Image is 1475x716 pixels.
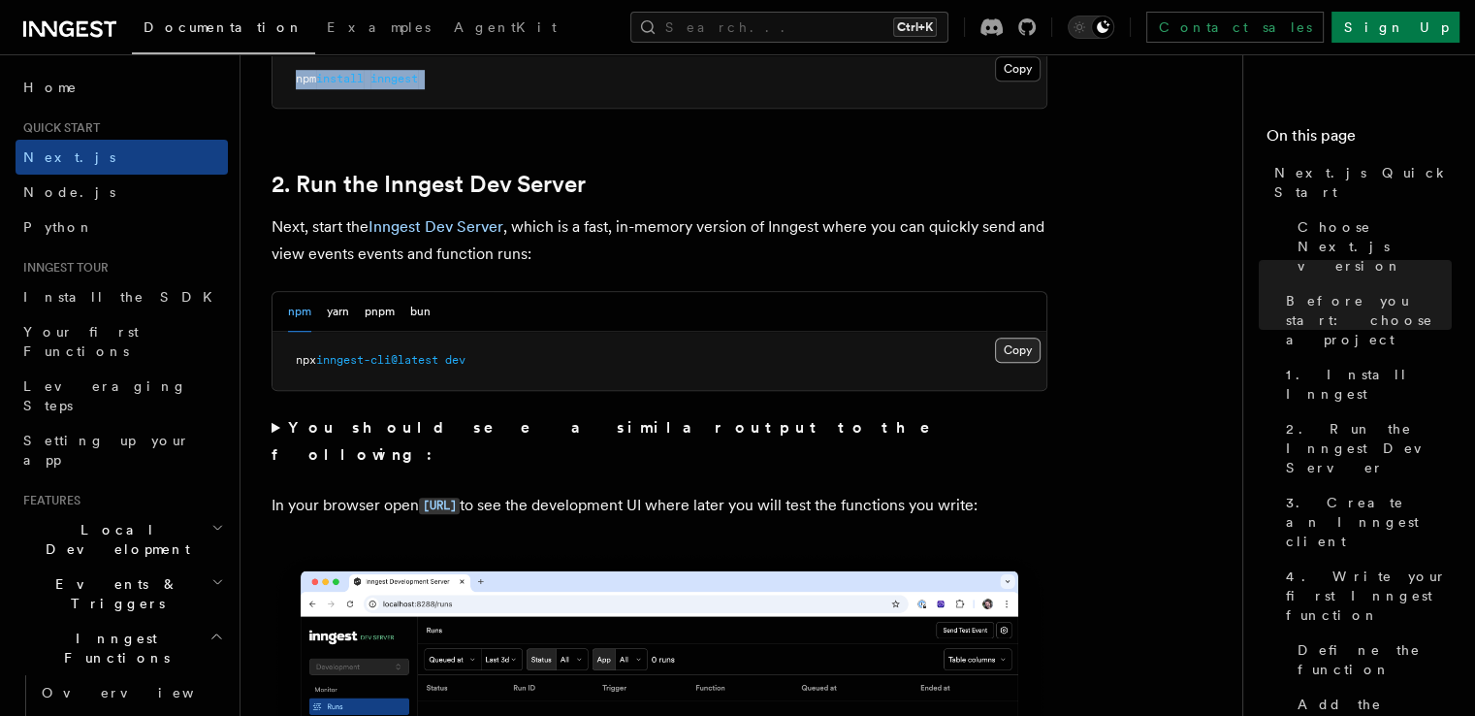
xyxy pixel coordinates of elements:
[16,629,209,667] span: Inngest Functions
[327,19,431,35] span: Examples
[1286,419,1452,477] span: 2. Run the Inngest Dev Server
[144,19,304,35] span: Documentation
[272,213,1047,268] p: Next, start the , which is a fast, in-memory version of Inngest where you can quickly send and vi...
[23,289,224,305] span: Install the SDK
[16,423,228,477] a: Setting up your app
[16,314,228,369] a: Your first Functions
[296,353,316,367] span: npx
[1298,640,1452,679] span: Define the function
[1278,411,1452,485] a: 2. Run the Inngest Dev Server
[365,292,395,332] button: pnpm
[442,6,568,52] a: AgentKit
[16,279,228,314] a: Install the SDK
[272,414,1047,469] summary: You should see a similar output to the following:
[1146,12,1324,43] a: Contact sales
[1286,291,1452,349] span: Before you start: choose a project
[1274,163,1452,202] span: Next.js Quick Start
[370,72,418,85] span: inngest
[16,567,228,621] button: Events & Triggers
[16,260,109,276] span: Inngest tour
[1286,493,1452,551] span: 3. Create an Inngest client
[23,149,115,165] span: Next.js
[16,70,228,105] a: Home
[1278,559,1452,633] a: 4. Write your first Inngest function
[16,574,211,613] span: Events & Triggers
[316,353,438,367] span: inngest-cli@latest
[995,56,1041,81] button: Copy
[454,19,557,35] span: AgentKit
[410,292,431,332] button: bun
[16,210,228,244] a: Python
[34,675,228,710] a: Overview
[16,120,100,136] span: Quick start
[1267,124,1452,155] h4: On this page
[1290,210,1452,283] a: Choose Next.js version
[1267,155,1452,210] a: Next.js Quick Start
[16,493,80,508] span: Features
[132,6,315,54] a: Documentation
[16,520,211,559] span: Local Development
[272,492,1047,520] p: In your browser open to see the development UI where later you will test the functions you write:
[16,175,228,210] a: Node.js
[327,292,349,332] button: yarn
[16,512,228,567] button: Local Development
[316,72,364,85] span: install
[23,219,94,235] span: Python
[1290,633,1452,687] a: Define the function
[369,217,503,236] a: Inngest Dev Server
[995,338,1041,363] button: Copy
[23,378,187,413] span: Leveraging Steps
[23,324,139,359] span: Your first Functions
[1298,217,1452,276] span: Choose Next.js version
[272,171,586,198] a: 2. Run the Inngest Dev Server
[419,496,460,514] a: [URL]
[1278,357,1452,411] a: 1. Install Inngest
[1286,567,1452,625] span: 4. Write your first Inngest function
[23,433,190,468] span: Setting up your app
[1068,16,1114,39] button: Toggle dark mode
[630,12,948,43] button: Search...Ctrl+K
[16,621,228,675] button: Inngest Functions
[42,685,241,700] span: Overview
[893,17,937,37] kbd: Ctrl+K
[1331,12,1459,43] a: Sign Up
[16,140,228,175] a: Next.js
[296,72,316,85] span: npm
[16,369,228,423] a: Leveraging Steps
[445,353,465,367] span: dev
[23,78,78,97] span: Home
[419,498,460,514] code: [URL]
[272,418,957,464] strong: You should see a similar output to the following:
[23,184,115,200] span: Node.js
[1278,283,1452,357] a: Before you start: choose a project
[315,6,442,52] a: Examples
[288,292,311,332] button: npm
[1278,485,1452,559] a: 3. Create an Inngest client
[1286,365,1452,404] span: 1. Install Inngest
